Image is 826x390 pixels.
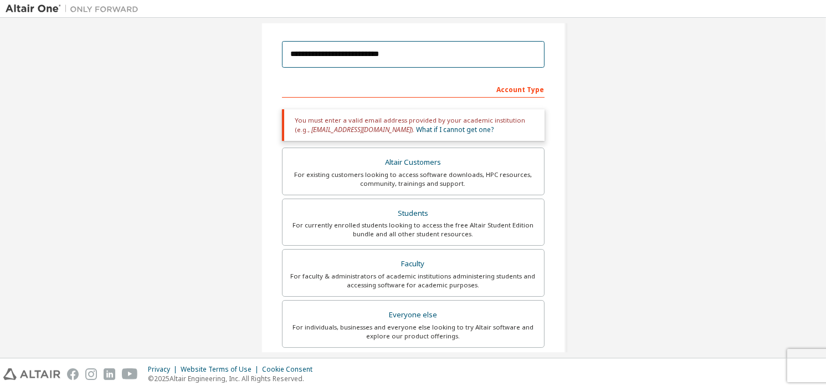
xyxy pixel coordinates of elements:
[312,125,412,134] span: [EMAIL_ADDRESS][DOMAIN_NAME]
[289,272,537,290] div: For faculty & administrators of academic institutions administering students and accessing softwa...
[289,155,537,170] div: Altair Customers
[104,368,115,380] img: linkedin.svg
[122,368,138,380] img: youtube.svg
[67,368,79,380] img: facebook.svg
[148,374,319,383] p: © 2025 Altair Engineering, Inc. All Rights Reserved.
[289,323,537,341] div: For individuals, businesses and everyone else looking to try Altair software and explore our prod...
[289,206,537,221] div: Students
[417,125,494,134] a: What if I cannot get one?
[289,307,537,323] div: Everyone else
[282,109,545,141] div: You must enter a valid email address provided by your academic institution (e.g., ).
[282,80,545,98] div: Account Type
[3,368,60,380] img: altair_logo.svg
[148,365,181,374] div: Privacy
[289,221,537,239] div: For currently enrolled students looking to access the free Altair Student Edition bundle and all ...
[262,365,319,374] div: Cookie Consent
[85,368,97,380] img: instagram.svg
[181,365,262,374] div: Website Terms of Use
[6,3,144,14] img: Altair One
[289,170,537,188] div: For existing customers looking to access software downloads, HPC resources, community, trainings ...
[289,256,537,272] div: Faculty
